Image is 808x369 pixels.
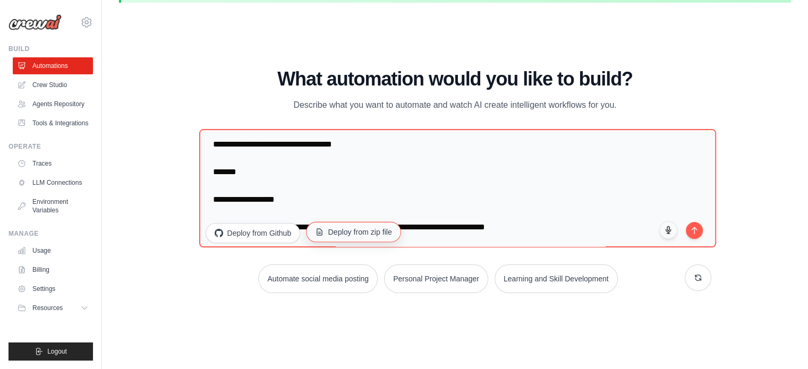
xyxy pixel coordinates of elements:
[13,115,93,132] a: Tools & Integrations
[32,304,63,312] span: Resources
[13,174,93,191] a: LLM Connections
[8,142,93,151] div: Operate
[47,347,67,356] span: Logout
[277,98,634,112] p: Describe what you want to automate and watch AI create intelligent workflows for you.
[8,14,62,30] img: Logo
[199,68,711,90] h1: What automation would you like to build?
[13,96,93,113] a: Agents Repository
[13,299,93,316] button: Resources
[13,193,93,219] a: Environment Variables
[13,155,93,172] a: Traces
[495,264,618,293] button: Learning and Skill Development
[8,45,93,53] div: Build
[13,261,93,278] a: Billing
[13,76,93,93] a: Crew Studio
[206,223,301,243] button: Deploy from Github
[13,280,93,297] a: Settings
[13,57,93,74] a: Automations
[8,342,93,361] button: Logout
[384,264,488,293] button: Personal Project Manager
[8,229,93,238] div: Manage
[258,264,378,293] button: Automate social media posting
[306,222,401,242] button: Deploy from zip file
[13,242,93,259] a: Usage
